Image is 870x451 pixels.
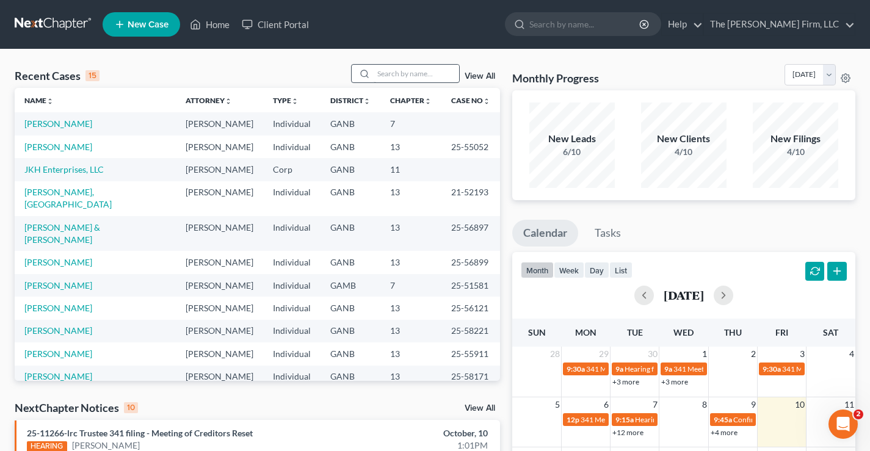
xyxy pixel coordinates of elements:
[828,410,858,439] iframe: Intercom live chat
[176,342,263,365] td: [PERSON_NAME]
[521,262,554,278] button: month
[529,146,615,158] div: 6/10
[799,347,806,361] span: 3
[128,20,169,29] span: New Case
[263,366,321,388] td: Individual
[512,71,599,85] h3: Monthly Progress
[763,364,781,373] span: 9:30a
[554,397,561,412] span: 5
[321,158,380,181] td: GANB
[176,320,263,342] td: [PERSON_NAME]
[441,366,500,388] td: 25-58171
[528,327,546,337] span: Sun
[263,320,321,342] td: Individual
[554,262,584,278] button: week
[176,135,263,158] td: [PERSON_NAME]
[581,415,691,424] span: 341 Meeting for [PERSON_NAME]
[176,112,263,135] td: [PERSON_NAME]
[176,158,263,181] td: [PERSON_NAME]
[380,216,441,251] td: 13
[24,303,92,313] a: [PERSON_NAME]
[641,146,727,158] div: 4/10
[673,364,783,373] span: 341 Meeting for [PERSON_NAME]
[753,146,838,158] div: 4/10
[24,257,92,267] a: [PERSON_NAME]
[380,297,441,319] td: 13
[236,13,315,35] a: Client Portal
[321,342,380,365] td: GANB
[380,342,441,365] td: 13
[263,342,321,365] td: Individual
[465,404,495,413] a: View All
[330,96,371,105] a: Districtunfold_more
[424,98,432,105] i: unfold_more
[704,13,855,35] a: The [PERSON_NAME] Firm, LLC
[380,158,441,181] td: 11
[451,96,490,105] a: Case Nounfold_more
[664,364,672,373] span: 9a
[635,415,730,424] span: Hearing for [PERSON_NAME]
[24,96,54,105] a: Nameunfold_more
[176,366,263,388] td: [PERSON_NAME]
[176,216,263,251] td: [PERSON_NAME]
[603,397,610,412] span: 6
[321,216,380,251] td: GANB
[651,397,659,412] span: 7
[380,366,441,388] td: 13
[615,364,623,373] span: 9a
[24,142,92,152] a: [PERSON_NAME]
[380,112,441,135] td: 7
[750,347,757,361] span: 2
[441,342,500,365] td: 25-55911
[176,251,263,273] td: [PERSON_NAME]
[24,164,104,175] a: JKH Enterprises, LLC
[273,96,299,105] a: Typeunfold_more
[441,274,500,297] td: 25-51581
[441,216,500,251] td: 25-56897
[374,65,459,82] input: Search by name...
[321,135,380,158] td: GANB
[612,428,643,437] a: +12 more
[176,297,263,319] td: [PERSON_NAME]
[27,428,253,438] a: 25-11266-lrc Trustee 341 filing - Meeting of Creditors Reset
[714,415,732,424] span: 9:45a
[380,135,441,158] td: 13
[711,428,738,437] a: +4 more
[24,371,92,381] a: [PERSON_NAME]
[673,327,694,337] span: Wed
[701,397,708,412] span: 8
[584,262,609,278] button: day
[794,397,806,412] span: 10
[625,364,720,373] span: Hearing for [PERSON_NAME]
[843,397,855,412] span: 11
[263,112,321,135] td: Individual
[441,320,500,342] td: 25-58221
[567,415,579,424] span: 12p
[664,289,704,301] h2: [DATE]
[321,181,380,216] td: GANB
[586,364,696,373] span: 341 Meeting for [PERSON_NAME]
[263,181,321,216] td: Individual
[750,397,757,412] span: 9
[46,98,54,105] i: unfold_more
[24,187,112,209] a: [PERSON_NAME], [GEOGRAPHIC_DATA]
[598,347,610,361] span: 29
[441,251,500,273] td: 25-56899
[85,70,100,81] div: 15
[263,251,321,273] td: Individual
[380,274,441,297] td: 7
[701,347,708,361] span: 1
[263,297,321,319] td: Individual
[321,297,380,319] td: GANB
[176,181,263,216] td: [PERSON_NAME]
[529,132,615,146] div: New Leads
[363,98,371,105] i: unfold_more
[854,410,863,419] span: 2
[775,327,788,337] span: Fri
[263,135,321,158] td: Individual
[263,274,321,297] td: Individual
[641,132,727,146] div: New Clients
[627,327,643,337] span: Tue
[615,415,634,424] span: 9:15a
[724,327,742,337] span: Thu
